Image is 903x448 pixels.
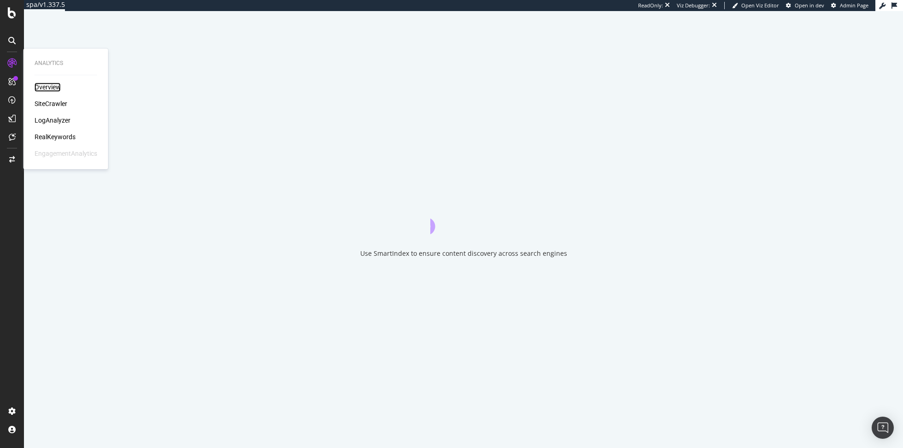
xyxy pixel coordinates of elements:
a: Overview [35,83,61,92]
div: animation [430,201,497,234]
a: RealKeywords [35,132,76,141]
div: EngagementAnalytics [35,149,97,158]
a: Open Viz Editor [732,2,779,9]
span: Admin Page [840,2,868,9]
div: Open Intercom Messenger [872,417,894,439]
div: Viz Debugger: [677,2,710,9]
div: Analytics [35,59,97,67]
div: Use SmartIndex to ensure content discovery across search engines [360,249,567,258]
a: Open in dev [786,2,824,9]
span: Open in dev [795,2,824,9]
a: LogAnalyzer [35,116,70,125]
a: Admin Page [831,2,868,9]
div: ReadOnly: [638,2,663,9]
span: Open Viz Editor [741,2,779,9]
a: SiteCrawler [35,99,67,108]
